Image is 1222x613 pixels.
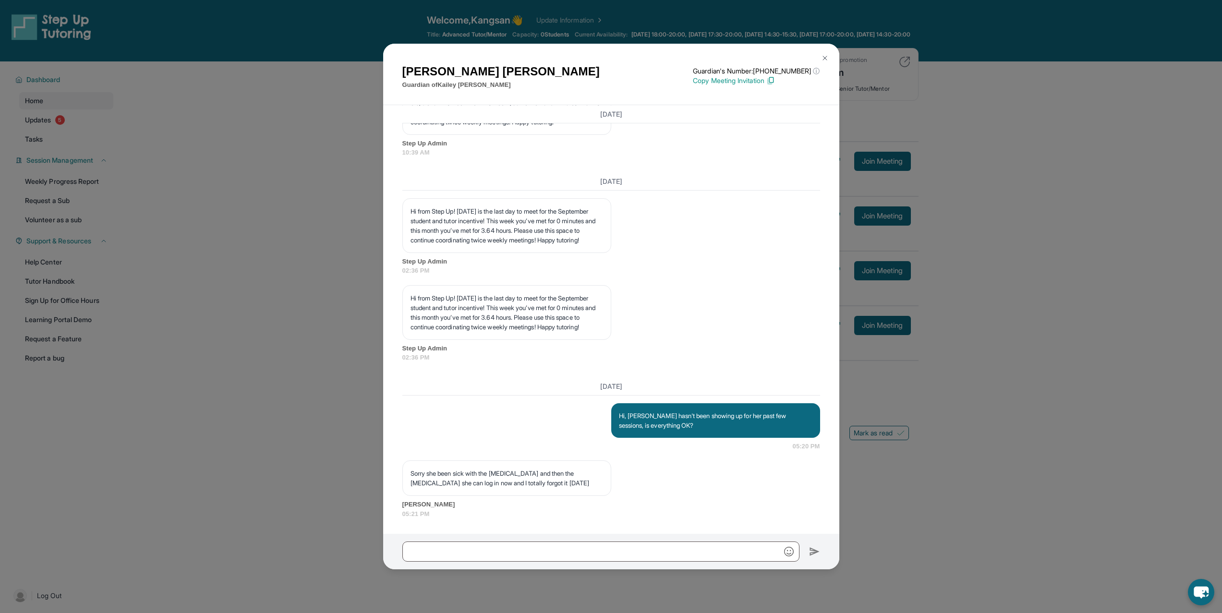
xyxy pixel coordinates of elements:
[402,382,820,391] h3: [DATE]
[402,509,820,519] span: 05:21 PM
[402,257,820,266] span: Step Up Admin
[813,66,820,76] span: ⓘ
[619,411,812,430] p: Hi, [PERSON_NAME] hasn't been showing up for her past few sessions, is everything OK?
[766,76,775,85] img: Copy Icon
[793,442,820,451] span: 05:20 PM
[1188,579,1214,605] button: chat-button
[402,109,820,119] h3: [DATE]
[411,293,603,332] p: Hi from Step Up! [DATE] is the last day to meet for the September student and tutor incentive! Th...
[809,546,820,557] img: Send icon
[402,500,820,509] span: [PERSON_NAME]
[402,63,600,80] h1: [PERSON_NAME] [PERSON_NAME]
[693,66,820,76] p: Guardian's Number: [PHONE_NUMBER]
[784,547,794,556] img: Emoji
[402,177,820,186] h3: [DATE]
[402,80,600,90] p: Guardian of Kailey [PERSON_NAME]
[411,469,603,488] p: Sorry she been sick with the [MEDICAL_DATA] and then the [MEDICAL_DATA] she can log in now and I ...
[402,353,820,362] span: 02:36 PM
[411,206,603,245] p: Hi from Step Up! [DATE] is the last day to meet for the September student and tutor incentive! Th...
[402,344,820,353] span: Step Up Admin
[402,139,820,148] span: Step Up Admin
[693,76,820,85] p: Copy Meeting Invitation
[402,148,820,157] span: 10:39 AM
[402,266,820,276] span: 02:36 PM
[821,54,829,62] img: Close Icon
